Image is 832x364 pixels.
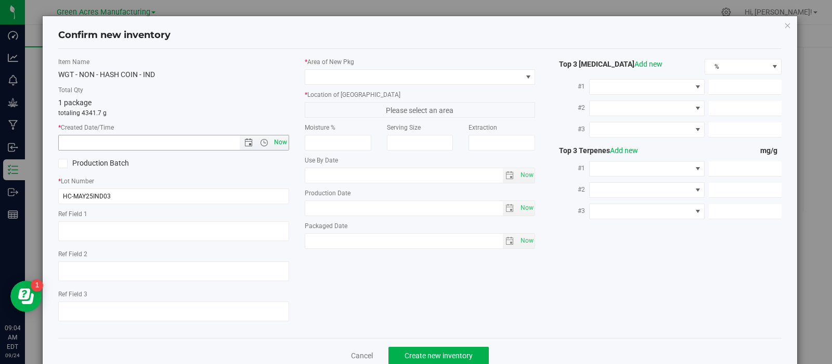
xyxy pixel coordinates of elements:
span: Set Current date [518,233,536,248]
span: Open the date view [240,139,257,147]
span: mg/g [760,146,782,155]
label: Production Batch [58,158,166,169]
label: #3 [551,202,589,220]
a: Cancel [351,350,373,361]
label: Packaged Date [305,221,536,231]
span: Top 3 Terpenes [551,146,638,155]
span: Top 3 [MEDICAL_DATA] [551,60,662,68]
iframe: Resource center unread badge [31,279,43,292]
label: Ref Field 3 [58,290,289,299]
span: Create new inventory [405,352,473,360]
label: Use By Date [305,156,536,165]
label: Moisture % [305,123,371,132]
label: Lot Number [58,177,289,186]
a: Add new [610,146,638,155]
label: Production Date [305,189,536,198]
label: Item Name [58,57,289,67]
a: Add new [634,60,662,68]
label: #2 [551,98,589,117]
span: % [705,59,768,74]
label: Created Date/Time [58,123,289,132]
div: WGT - NON - HASH COIN - IND [58,69,289,80]
span: 1 package [58,98,92,107]
iframe: Resource center [10,281,42,312]
label: #1 [551,77,589,96]
label: Area of New Pkg [305,57,536,67]
span: Set Current date [518,168,536,183]
label: Serving Size [387,123,453,132]
span: select [503,201,518,216]
label: Location of [GEOGRAPHIC_DATA] [305,90,536,99]
span: Set Current date [518,200,536,216]
label: Extraction [469,123,535,132]
label: #2 [551,180,589,199]
span: select [503,234,518,248]
span: select [517,168,535,183]
label: Ref Field 1 [58,209,289,219]
span: Set Current date [271,135,289,150]
span: select [517,234,535,248]
h4: Confirm new inventory [58,29,171,42]
label: #1 [551,159,589,178]
span: Open the time view [255,139,272,147]
label: Ref Field 2 [58,249,289,259]
label: Total Qty [58,85,289,95]
span: select [517,201,535,216]
span: Please select an area [305,102,536,118]
span: select [503,168,518,183]
label: #3 [551,120,589,139]
p: totaling 4341.7 g [58,108,289,118]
